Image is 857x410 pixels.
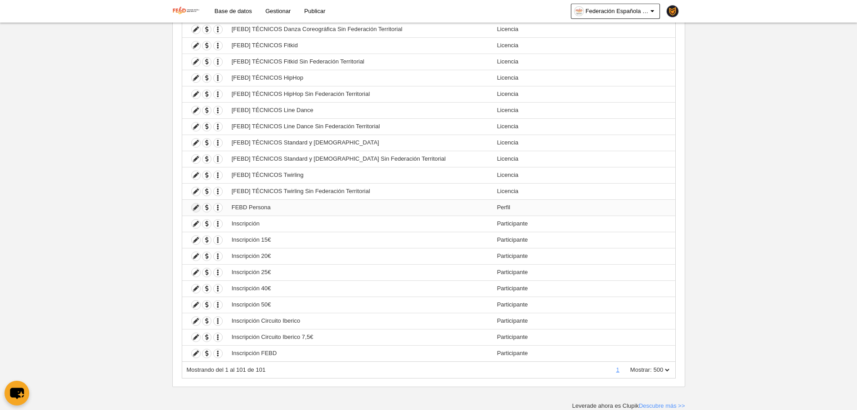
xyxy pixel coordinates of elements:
[493,313,675,329] td: Participante
[187,366,266,373] span: Mostrando del 1 al 101 de 101
[621,366,652,374] label: Mostrar:
[493,345,675,361] td: Participante
[493,102,675,118] td: Licencia
[615,366,621,373] a: 1
[493,86,675,102] td: Licencia
[227,216,493,232] td: Inscripción
[493,167,675,183] td: Licencia
[571,4,660,19] a: Federación Española de Baile Deportivo
[493,70,675,86] td: Licencia
[227,21,493,37] td: [FEBD] TÉCNICOS Danza Coreográfica Sin Federación Territorial
[227,135,493,151] td: [FEBD] TÉCNICOS Standard y [DEMOGRAPHIC_DATA]
[227,313,493,329] td: Inscripción Circuito Iberico
[493,248,675,264] td: Participante
[493,329,675,345] td: Participante
[227,183,493,199] td: [FEBD] TÉCNICOS Twirling Sin Federación Territorial
[493,280,675,297] td: Participante
[493,183,675,199] td: Licencia
[227,280,493,297] td: Inscripción 40€
[227,102,493,118] td: [FEBD] TÉCNICOS Line Dance
[574,7,583,16] img: OatNQHFxSctg.30x30.jpg
[172,5,201,16] img: Federación Española de Baile Deportivo
[493,21,675,37] td: Licencia
[227,345,493,361] td: Inscripción FEBD
[493,199,675,216] td: Perfil
[493,118,675,135] td: Licencia
[227,86,493,102] td: [FEBD] TÉCNICOS HipHop Sin Federación Territorial
[227,297,493,313] td: Inscripción 50€
[493,135,675,151] td: Licencia
[493,54,675,70] td: Licencia
[493,232,675,248] td: Participante
[4,381,29,405] button: chat-button
[493,297,675,313] td: Participante
[227,199,493,216] td: FEBD Persona
[572,402,685,410] div: Leverade ahora es Clupik
[227,54,493,70] td: [FEBD] TÉCNICOS Fitkid Sin Federación Territorial
[227,118,493,135] td: [FEBD] TÉCNICOS Line Dance Sin Federación Territorial
[227,329,493,345] td: Inscripción Circuito Iberico 7,5€
[586,7,649,16] span: Federación Española de Baile Deportivo
[493,264,675,280] td: Participante
[493,37,675,54] td: Licencia
[227,70,493,86] td: [FEBD] TÉCNICOS HipHop
[227,264,493,280] td: Inscripción 25€
[227,167,493,183] td: [FEBD] TÉCNICOS Twirling
[227,248,493,264] td: Inscripción 20€
[227,151,493,167] td: [FEBD] TÉCNICOS Standard y [DEMOGRAPHIC_DATA] Sin Federación Territorial
[227,37,493,54] td: [FEBD] TÉCNICOS Fitkid
[227,232,493,248] td: Inscripción 15€
[639,402,685,409] a: Descubre más >>
[493,216,675,232] td: Participante
[667,5,678,17] img: PaK018JKw3ps.30x30.jpg
[493,151,675,167] td: Licencia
